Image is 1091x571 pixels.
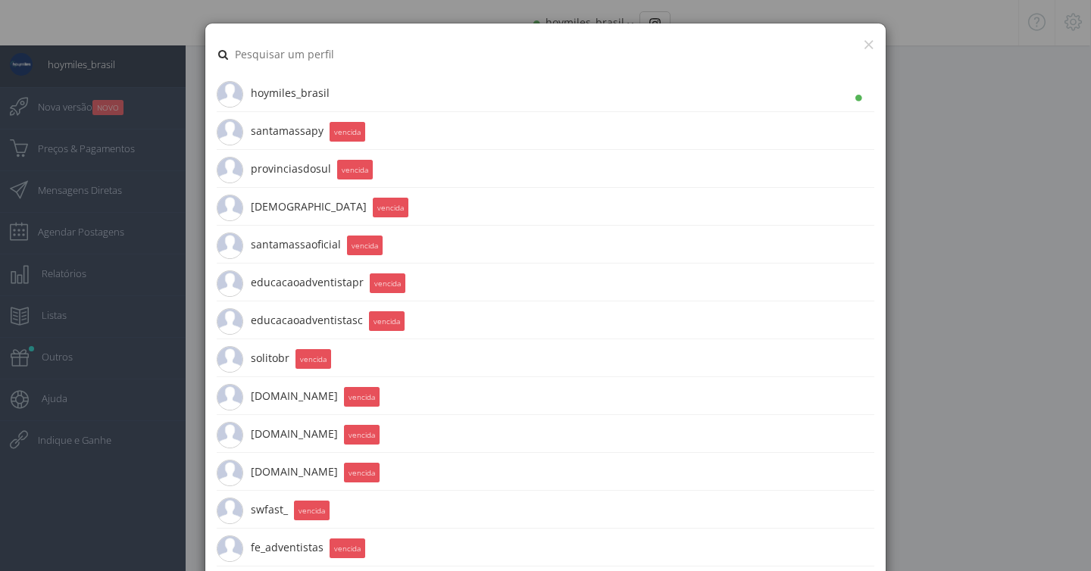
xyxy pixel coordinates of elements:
[233,35,825,74] input: Pesquisar um perfil
[295,349,331,369] small: vencida
[217,339,289,377] span: solitobr
[347,236,383,255] small: vencida
[217,112,324,150] span: santamassapy
[344,387,380,407] small: vencida
[337,160,373,179] small: vencida
[217,264,364,301] span: educacaoadventistapr
[294,501,330,520] small: vencida
[217,377,338,415] span: [DOMAIN_NAME]
[330,122,365,142] small: vencida
[217,415,338,453] span: [DOMAIN_NAME]
[863,34,874,55] button: ×
[217,74,330,112] span: hoymiles_brasil
[217,301,363,339] span: educacaoadventistasc
[217,529,324,566] span: fe_adventistas
[217,150,331,188] span: provinciasdosul
[217,491,288,529] span: swfast_
[217,226,341,264] span: santamassaoficial
[373,198,408,217] small: vencida
[344,463,380,482] small: vencida
[370,273,405,293] small: vencida
[344,425,380,445] small: vencida
[369,311,405,331] small: vencida
[217,453,338,491] span: [DOMAIN_NAME]
[330,538,365,558] small: vencida
[217,188,367,226] span: [DEMOGRAPHIC_DATA]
